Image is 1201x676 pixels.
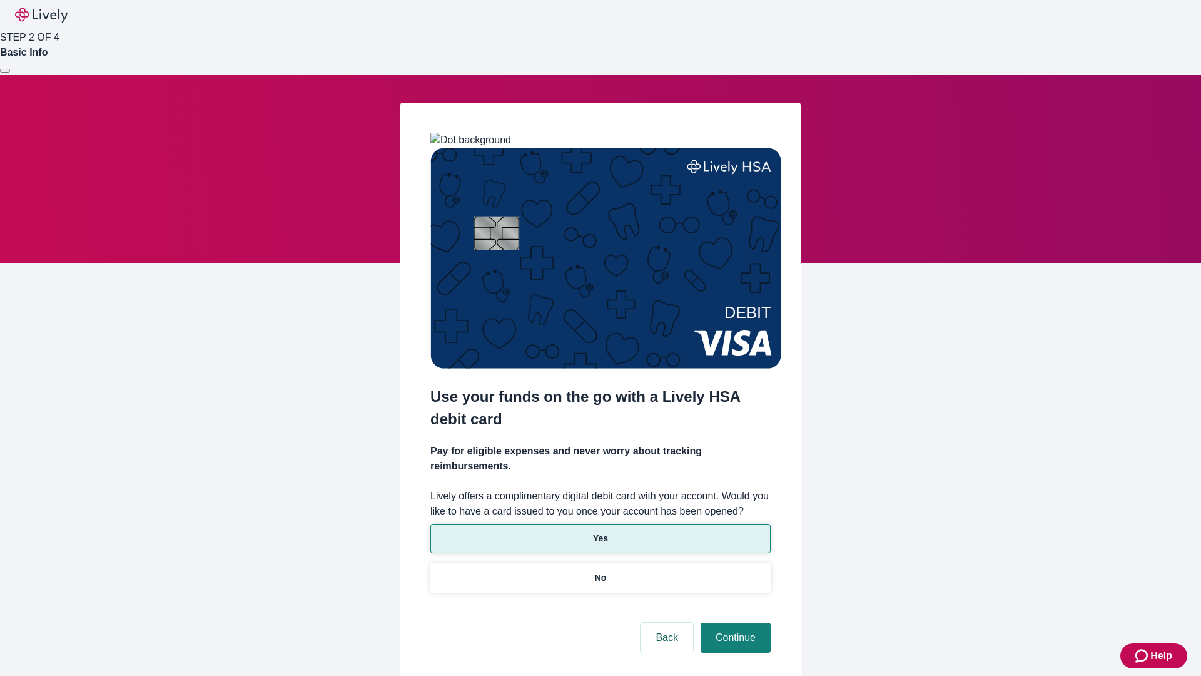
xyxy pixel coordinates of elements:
[595,571,607,585] p: No
[593,532,608,545] p: Yes
[430,524,771,553] button: Yes
[1150,648,1172,663] span: Help
[430,563,771,593] button: No
[430,148,781,369] img: Debit card
[430,133,511,148] img: Dot background
[430,386,771,431] h2: Use your funds on the go with a Lively HSA debit card
[1135,648,1150,663] svg: Zendesk support icon
[1120,643,1187,668] button: Zendesk support iconHelp
[701,623,771,653] button: Continue
[641,623,693,653] button: Back
[430,489,771,519] label: Lively offers a complimentary digital debit card with your account. Would you like to have a card...
[430,444,771,474] h4: Pay for eligible expenses and never worry about tracking reimbursements.
[15,8,68,23] img: Lively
